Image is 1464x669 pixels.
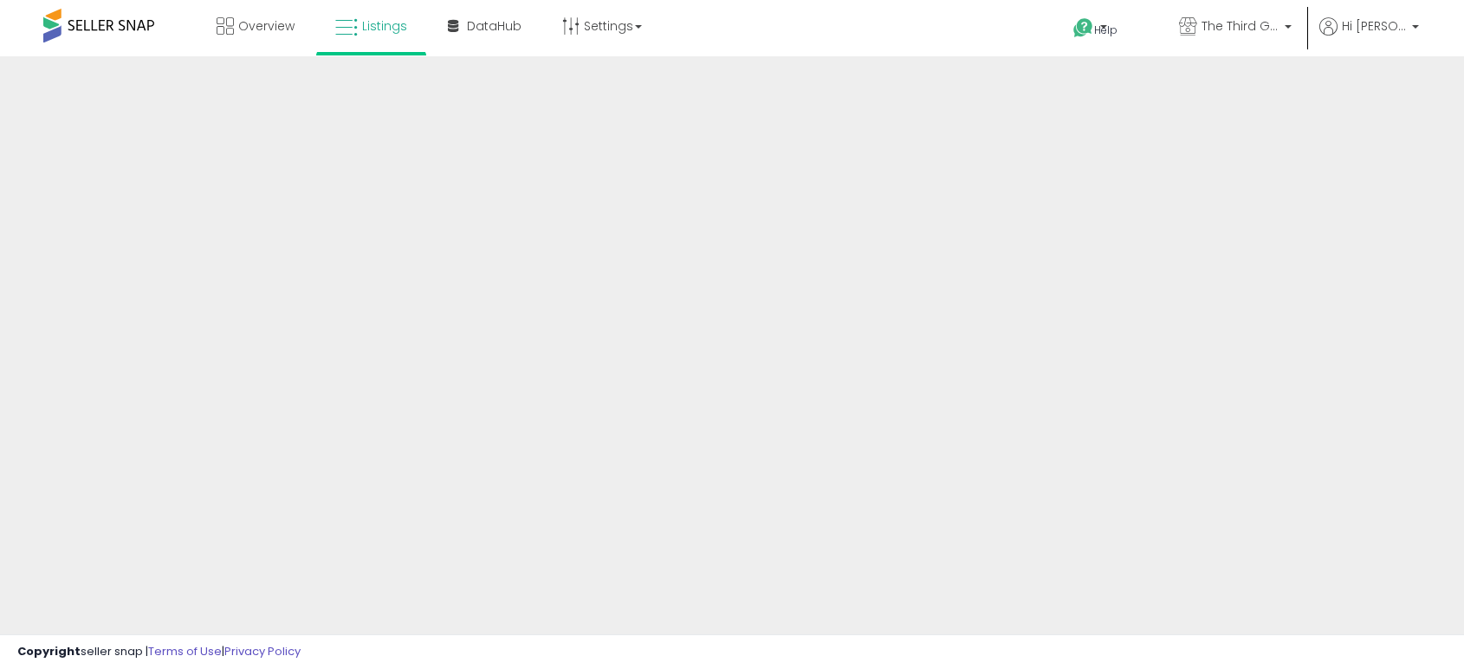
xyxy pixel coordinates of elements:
span: The Third Generation [1202,17,1279,35]
strong: Copyright [17,643,81,659]
span: Help [1094,23,1117,37]
span: Hi [PERSON_NAME] [1342,17,1407,35]
span: Listings [362,17,407,35]
i: Get Help [1072,17,1094,39]
a: Terms of Use [148,643,222,659]
span: Overview [238,17,295,35]
div: seller snap | | [17,644,301,660]
a: Hi [PERSON_NAME] [1319,17,1419,56]
a: Help [1059,4,1151,56]
span: DataHub [467,17,521,35]
a: Privacy Policy [224,643,301,659]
